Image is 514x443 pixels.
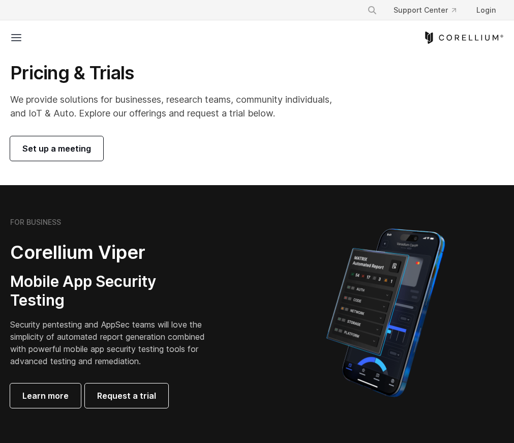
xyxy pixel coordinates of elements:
a: Request a trial [85,383,168,408]
h1: Pricing & Trials [10,62,332,84]
button: Search [363,1,381,19]
span: Learn more [22,390,69,402]
div: Navigation Menu [359,1,504,19]
span: Set up a meeting [22,142,91,155]
a: Support Center [385,1,464,19]
a: Set up a meeting [10,136,103,161]
span: Request a trial [97,390,156,402]
a: Login [468,1,504,19]
h3: Mobile App Security Testing [10,272,208,310]
h2: Corellium Viper [10,241,208,264]
img: Corellium MATRIX automated report on iPhone showing app vulnerability test results across securit... [309,224,462,402]
a: Corellium Home [423,32,504,44]
h6: FOR BUSINESS [10,218,61,227]
p: We provide solutions for businesses, research teams, community individuals, and IoT & Auto. Explo... [10,93,332,120]
a: Learn more [10,383,81,408]
p: Security pentesting and AppSec teams will love the simplicity of automated report generation comb... [10,318,208,367]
